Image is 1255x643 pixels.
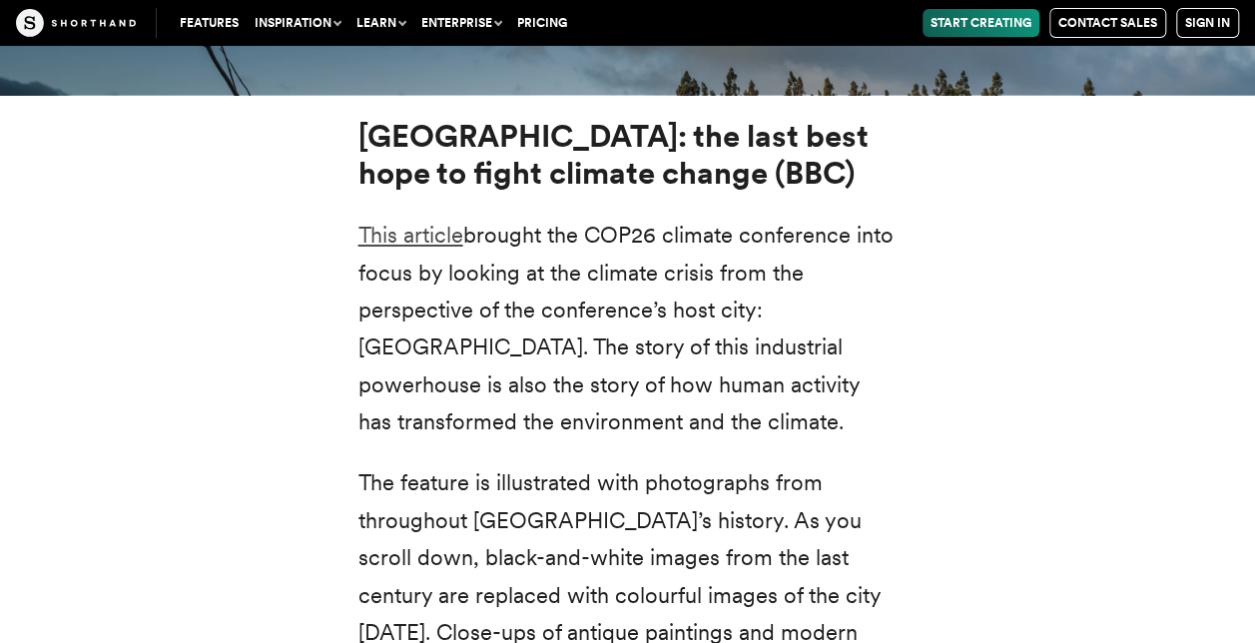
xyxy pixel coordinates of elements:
[247,9,348,37] button: Inspiration
[509,9,575,37] a: Pricing
[358,118,869,192] strong: [GEOGRAPHIC_DATA]: the last best hope to fight climate change (BBC)
[1049,8,1166,38] a: Contact Sales
[1176,8,1239,38] a: Sign in
[358,222,463,248] a: This article
[348,9,413,37] button: Learn
[358,217,898,440] p: brought the COP26 climate conference into focus by looking at the climate crisis from the perspec...
[172,9,247,37] a: Features
[413,9,509,37] button: Enterprise
[16,9,136,37] img: The Craft
[923,9,1039,37] a: Start Creating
